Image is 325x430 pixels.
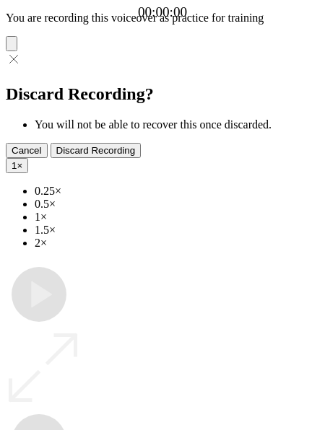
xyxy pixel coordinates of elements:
button: 1× [6,158,28,173]
li: 1× [35,211,319,224]
button: Discard Recording [51,143,142,158]
li: 1.5× [35,224,319,237]
h2: Discard Recording? [6,84,319,104]
button: Cancel [6,143,48,158]
li: 2× [35,237,319,250]
li: 0.5× [35,198,319,211]
a: 00:00:00 [138,4,187,20]
li: 0.25× [35,185,319,198]
li: You will not be able to recover this once discarded. [35,118,319,131]
span: 1 [12,160,17,171]
p: You are recording this voiceover as practice for training [6,12,319,25]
